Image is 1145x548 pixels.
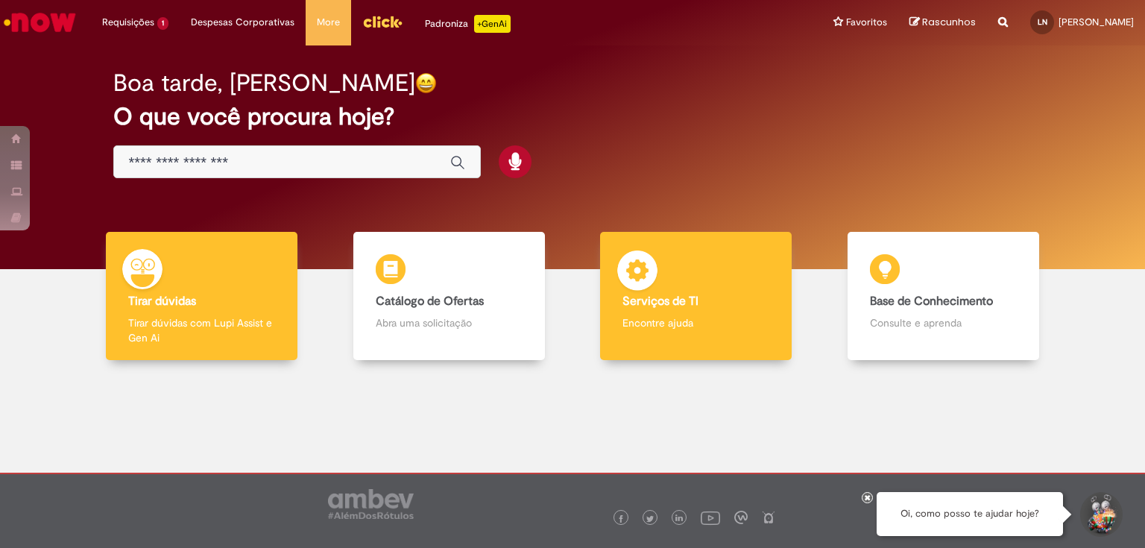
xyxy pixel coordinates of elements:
[622,315,769,330] p: Encontre ajuda
[376,294,484,309] b: Catálogo de Ofertas
[415,72,437,94] img: happy-face.png
[376,315,523,330] p: Abra uma solicitação
[157,17,168,30] span: 1
[1078,492,1123,537] button: Iniciar Conversa de Suporte
[1059,16,1134,28] span: [PERSON_NAME]
[646,515,654,523] img: logo_footer_twitter.png
[128,294,196,309] b: Tirar dúvidas
[877,492,1063,536] div: Oi, como posso te ajudar hoje?
[128,315,275,345] p: Tirar dúvidas com Lupi Assist e Gen Ai
[362,10,403,33] img: click_logo_yellow_360x200.png
[762,511,775,524] img: logo_footer_naosei.png
[820,232,1067,361] a: Base de Conhecimento Consulte e aprenda
[474,15,511,33] p: +GenAi
[846,15,887,30] span: Favoritos
[572,232,820,361] a: Serviços de TI Encontre ajuda
[622,294,698,309] b: Serviços de TI
[1038,17,1047,27] span: LN
[102,15,154,30] span: Requisições
[328,489,414,519] img: logo_footer_ambev_rotulo_gray.png
[870,315,1017,330] p: Consulte e aprenda
[78,232,326,361] a: Tirar dúvidas Tirar dúvidas com Lupi Assist e Gen Ai
[113,70,415,96] h2: Boa tarde, [PERSON_NAME]
[909,16,976,30] a: Rascunhos
[701,508,720,527] img: logo_footer_youtube.png
[317,15,340,30] span: More
[191,15,294,30] span: Despesas Corporativas
[425,15,511,33] div: Padroniza
[734,511,748,524] img: logo_footer_workplace.png
[326,232,573,361] a: Catálogo de Ofertas Abra uma solicitação
[113,104,1032,130] h2: O que você procura hoje?
[922,15,976,29] span: Rascunhos
[1,7,78,37] img: ServiceNow
[870,294,993,309] b: Base de Conhecimento
[617,515,625,523] img: logo_footer_facebook.png
[675,514,683,523] img: logo_footer_linkedin.png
